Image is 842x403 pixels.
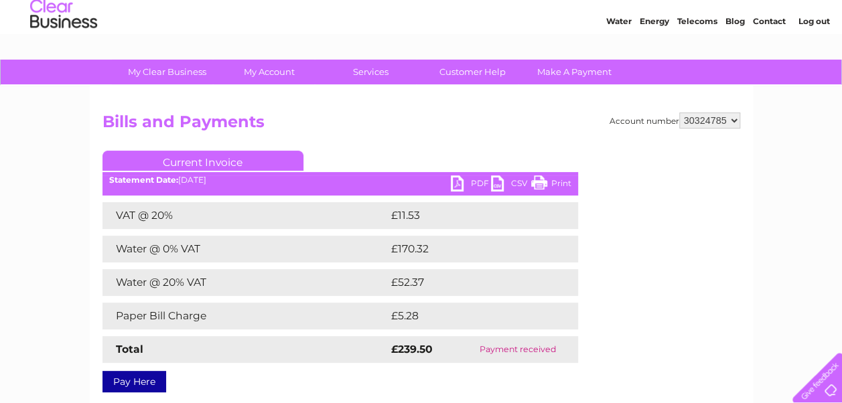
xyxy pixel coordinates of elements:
div: Account number [610,112,740,129]
a: CSV [491,175,531,195]
td: £11.53 [388,202,548,229]
a: Make A Payment [519,60,630,84]
img: logo.png [29,35,98,76]
td: Payment received [458,336,578,363]
a: My Account [214,60,324,84]
a: Print [531,175,571,195]
div: Clear Business is a trading name of Verastar Limited (registered in [GEOGRAPHIC_DATA] No. 3667643... [105,7,738,65]
a: Pay Here [102,371,166,392]
a: Water [606,57,632,67]
a: Energy [640,57,669,67]
a: Telecoms [677,57,717,67]
a: PDF [451,175,491,195]
td: £52.37 [388,269,551,296]
b: Statement Date: [109,175,178,185]
td: Water @ 0% VAT [102,236,388,262]
strong: £239.50 [391,343,433,355]
a: My Clear Business [112,60,222,84]
td: Water @ 20% VAT [102,269,388,296]
strong: Total [116,343,143,355]
a: Current Invoice [102,151,303,171]
td: £170.32 [388,236,553,262]
a: Customer Help [417,60,528,84]
td: Paper Bill Charge [102,303,388,329]
div: [DATE] [102,175,578,185]
a: Blog [725,57,745,67]
td: £5.28 [388,303,547,329]
a: Contact [753,57,786,67]
a: 0333 014 3131 [589,7,682,23]
td: VAT @ 20% [102,202,388,229]
h2: Bills and Payments [102,112,740,138]
a: Services [315,60,426,84]
a: Log out [798,57,829,67]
